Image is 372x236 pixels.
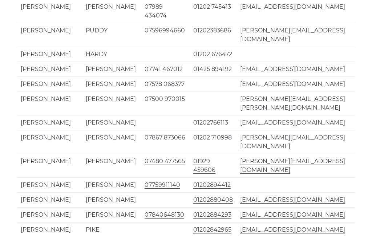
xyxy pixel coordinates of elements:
[141,91,190,115] td: 07500 970015
[17,130,82,154] td: [PERSON_NAME]
[82,76,141,91] td: [PERSON_NAME]
[236,23,355,47] td: [PERSON_NAME][EMAIL_ADDRESS][DOMAIN_NAME]
[82,207,141,222] td: [PERSON_NAME]
[17,62,82,76] td: [PERSON_NAME]
[190,115,236,130] td: 01202766113
[141,23,190,47] td: 07596994660
[190,23,236,47] td: 01202383686
[190,47,236,62] td: 01202 676472
[141,130,190,154] td: 07867 873066
[236,62,355,76] td: [EMAIL_ADDRESS][DOMAIN_NAME]
[236,130,355,154] td: [PERSON_NAME][EMAIL_ADDRESS][DOMAIN_NAME]
[82,91,141,115] td: [PERSON_NAME]
[82,130,141,154] td: [PERSON_NAME]
[82,23,141,47] td: PUDDY
[82,192,141,207] td: [PERSON_NAME]
[236,115,355,130] td: [EMAIL_ADDRESS][DOMAIN_NAME]
[17,47,82,62] td: [PERSON_NAME]
[236,91,355,115] td: [PERSON_NAME][EMAIL_ADDRESS][PERSON_NAME][DOMAIN_NAME]
[141,62,190,76] td: 07741 467012
[190,62,236,76] td: 01425 894192
[17,76,82,91] td: [PERSON_NAME]
[17,207,82,222] td: [PERSON_NAME]
[82,154,141,177] td: [PERSON_NAME]
[17,154,82,177] td: [PERSON_NAME]
[82,177,141,192] td: [PERSON_NAME]
[82,115,141,130] td: [PERSON_NAME]
[17,115,82,130] td: [PERSON_NAME]
[82,62,141,76] td: [PERSON_NAME]
[17,23,82,47] td: [PERSON_NAME]
[17,177,82,192] td: [PERSON_NAME]
[17,192,82,207] td: [PERSON_NAME]
[82,47,141,62] td: HARDY
[190,130,236,154] td: 01202 710998
[17,91,82,115] td: [PERSON_NAME]
[236,76,355,91] td: [EMAIL_ADDRESS][DOMAIN_NAME]
[141,76,190,91] td: 07578 068377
